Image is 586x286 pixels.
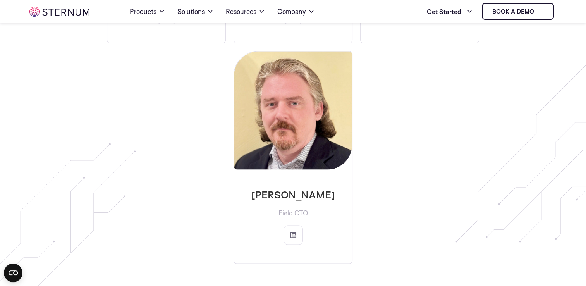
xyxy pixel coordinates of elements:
[226,1,265,22] a: Resources
[177,1,213,22] a: Solutions
[482,3,554,20] a: Book a demo
[4,264,22,282] button: Open CMP widget
[278,207,308,219] span: Field CTO
[29,7,89,17] img: sternum iot
[130,1,165,22] a: Products
[234,52,352,170] img: Matt Caylor
[537,9,543,15] img: sternum iot
[277,1,314,22] a: Company
[240,188,346,201] p: [PERSON_NAME]
[427,4,473,19] a: Get Started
